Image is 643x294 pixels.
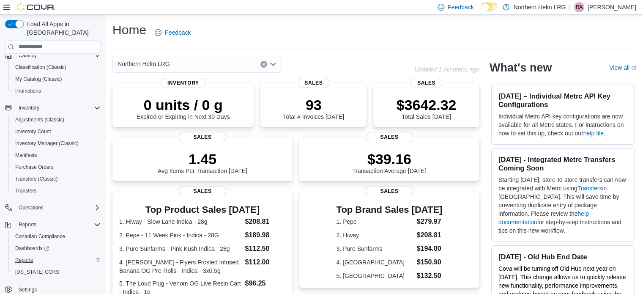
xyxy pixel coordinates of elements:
span: Canadian Compliance [12,231,101,242]
button: Catalog [15,50,39,60]
a: Inventory Count [12,126,55,137]
div: Total Sales [DATE] [397,96,457,120]
span: Load All Apps in [GEOGRAPHIC_DATA] [24,20,101,37]
h2: What's new [490,61,552,74]
span: Sales [179,186,226,196]
dt: 5. [GEOGRAPHIC_DATA] [337,272,413,280]
p: $3642.32 [397,96,457,113]
span: Reports [15,257,33,264]
span: Transfers (Classic) [15,176,57,182]
button: Adjustments (Classic) [8,114,104,126]
a: Promotions [12,86,44,96]
a: help file [583,130,604,137]
span: Classification (Classic) [12,62,101,72]
span: Sales [298,78,329,88]
span: Canadian Compliance [15,233,65,240]
h3: [DATE] - Integrated Metrc Transfers Coming Soon [498,155,627,172]
h3: [DATE] – Individual Metrc API Key Configurations [498,92,627,109]
h3: Top Brand Sales [DATE] [337,205,443,215]
span: Inventory Manager (Classic) [12,138,101,148]
button: Inventory [15,103,43,113]
button: Classification (Classic) [8,61,104,73]
span: Operations [19,204,44,211]
button: Catalog [2,49,104,61]
span: Transfers [12,186,101,196]
span: Purchase Orders [12,162,101,172]
button: My Catalog (Classic) [8,73,104,85]
dd: $150.90 [417,257,443,267]
h1: Home [112,22,146,38]
h3: [DATE] - Old Hub End Date [498,253,627,261]
span: Inventory Count [12,126,101,137]
span: Promotions [12,86,101,96]
button: Inventory Count [8,126,104,137]
span: Classification (Classic) [15,64,66,71]
span: Dashboards [12,243,101,253]
span: Feedback [165,28,191,37]
span: Operations [15,203,101,213]
h3: Top Product Sales [DATE] [119,205,286,215]
dt: 3. Pure Sunfarms - Pink Kush Indica - 28g [119,245,241,253]
div: Avg Items Per Transaction [DATE] [158,151,247,174]
input: Dark Mode [481,3,498,11]
span: Washington CCRS [12,267,101,277]
p: Northern Helm LRG [514,2,566,12]
span: Inventory Manager (Classic) [15,140,79,147]
p: Individual Metrc API key configurations are now available for all Metrc states. For instructions ... [498,112,627,137]
span: Inventory [19,104,39,111]
dd: $208.81 [417,230,443,240]
div: Expired or Expiring in Next 30 Days [137,96,230,120]
button: Open list of options [270,61,276,68]
button: Reports [8,254,104,266]
dd: $194.00 [417,244,443,254]
span: Catalog [19,52,36,59]
a: Classification (Classic) [12,62,70,72]
dt: 4. [PERSON_NAME] - Flyers Frosted Infused Banana OG Pre-Rolls - Indica - 3x0.5g [119,258,241,275]
span: Promotions [15,88,41,94]
button: Operations [2,202,104,214]
a: View allExternal link [609,64,636,71]
p: 93 [283,96,344,113]
dd: $189.98 [245,230,285,240]
div: Transaction Average [DATE] [352,151,427,174]
a: Purchase Orders [12,162,57,172]
p: Updated 1 minute(s) ago [414,66,479,73]
a: [US_STATE] CCRS [12,267,63,277]
span: [US_STATE] CCRS [15,269,59,275]
a: Canadian Compliance [12,231,68,242]
a: Transfers [12,186,40,196]
dt: 2. Pepe - 11 Week Pink - Indica - 28G [119,231,241,239]
svg: External link [631,66,636,71]
span: Northern Helm LRG [118,59,170,69]
a: Manifests [12,150,40,160]
div: Rhiannon Adams [574,2,584,12]
dt: 1. Pepe [337,217,413,226]
span: Transfers (Classic) [12,174,101,184]
span: Purchase Orders [15,164,54,170]
a: Feedback [151,24,194,41]
button: [US_STATE] CCRS [8,266,104,278]
a: Adjustments (Classic) [12,115,68,125]
a: Transfers (Classic) [12,174,61,184]
p: 1.45 [158,151,247,168]
span: Transfers [15,187,36,194]
dd: $132.50 [417,271,443,281]
a: Dashboards [12,243,52,253]
p: 0 units / 0 g [137,96,230,113]
button: Promotions [8,85,104,97]
span: Reports [19,221,36,228]
span: Catalog [15,50,101,60]
dd: $112.00 [245,257,285,267]
span: Reports [15,220,101,230]
button: Purchase Orders [8,161,104,173]
dd: $208.81 [245,217,285,227]
dt: 3. Pure Sunfarms [337,245,413,253]
span: RA [576,2,583,12]
span: My Catalog (Classic) [12,74,101,84]
dd: $112.50 [245,244,285,254]
span: Sales [366,186,413,196]
span: Sales [410,78,442,88]
button: Transfers [8,185,104,197]
dt: 2. Hiway [337,231,413,239]
span: My Catalog (Classic) [15,76,62,82]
